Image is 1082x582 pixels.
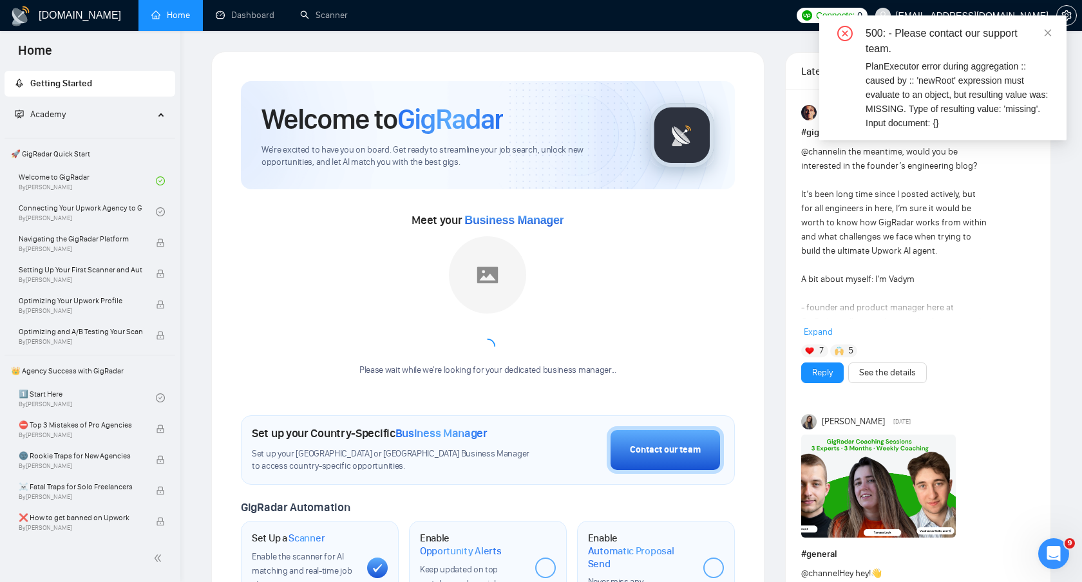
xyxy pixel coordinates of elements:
[156,300,165,309] span: lock
[19,198,156,226] a: Connecting Your Upwork Agency to GigRadarBy[PERSON_NAME]
[1057,10,1076,21] span: setting
[650,103,714,167] img: gigradar-logo.png
[420,532,525,557] h1: Enable
[848,344,853,357] span: 5
[241,500,350,514] span: GigRadar Automation
[801,105,817,120] img: Vadym
[5,71,175,97] li: Getting Started
[289,532,325,545] span: Scanner
[805,346,814,355] img: ❤️
[19,307,142,315] span: By [PERSON_NAME]
[19,493,142,501] span: By [PERSON_NAME]
[420,545,502,558] span: Opportunity Alerts
[156,517,165,526] span: lock
[607,426,724,474] button: Contact our team
[19,431,142,439] span: By [PERSON_NAME]
[19,245,142,253] span: By [PERSON_NAME]
[19,418,142,431] span: ⛔ Top 3 Mistakes of Pro Agencies
[479,337,497,355] span: loading
[1065,538,1075,549] span: 9
[1056,10,1077,21] a: setting
[866,26,1051,57] div: 500: - Please contact our support team.
[449,236,526,314] img: placeholder.png
[801,568,839,579] span: @channel
[878,11,887,20] span: user
[15,109,24,118] span: fund-projection-screen
[10,6,31,26] img: logo
[801,547,1035,561] h1: # general
[801,435,956,538] img: F09L7DB94NL-GigRadar%20Coaching%20Sessions%20_%20Experts.png
[859,366,916,380] a: See the details
[156,393,165,402] span: check-circle
[261,102,503,136] h1: Welcome to
[156,176,165,185] span: check-circle
[816,8,855,23] span: Connects:
[837,26,853,41] span: close-circle
[300,10,348,21] a: searchScanner
[15,79,24,88] span: rocket
[835,346,844,355] img: 🙌
[6,141,174,167] span: 🚀 GigRadar Quick Start
[156,486,165,495] span: lock
[19,524,142,532] span: By [PERSON_NAME]
[801,146,839,157] span: @channel
[630,443,701,457] div: Contact our team
[30,78,92,89] span: Getting Started
[156,238,165,247] span: lock
[412,213,564,227] span: Meet your
[848,362,927,383] button: See the details
[19,462,142,470] span: By [PERSON_NAME]
[6,358,174,384] span: 👑 Agency Success with GigRadar
[801,414,817,429] img: Mariia Heshka
[19,338,142,346] span: By [PERSON_NAME]
[352,364,624,377] div: Please wait while we're looking for your dedicated business manager...
[801,63,877,79] span: Latest Posts from the GigRadar Community
[893,416,911,427] span: [DATE]
[801,362,844,383] button: Reply
[1043,28,1052,37] span: close
[261,144,629,169] span: We're excited to have you on board. Get ready to streamline your job search, unlock new opportuni...
[19,325,142,338] span: Optimizing and A/B Testing Your Scanner for Better Results
[19,294,142,307] span: Optimizing Your Upwork Profile
[397,102,503,136] span: GigRadar
[156,424,165,433] span: lock
[804,326,833,337] span: Expand
[19,384,156,412] a: 1️⃣ Start HereBy[PERSON_NAME]
[19,232,142,245] span: Navigating the GigRadar Platform
[1038,538,1069,569] iframe: Intercom live chat
[156,269,165,278] span: lock
[19,167,156,195] a: Welcome to GigRadarBy[PERSON_NAME]
[1056,5,1077,26] button: setting
[216,10,274,21] a: dashboardDashboard
[252,532,325,545] h1: Set Up a
[156,455,165,464] span: lock
[30,109,66,120] span: Academy
[153,552,166,565] span: double-left
[822,415,885,429] span: [PERSON_NAME]
[19,263,142,276] span: Setting Up Your First Scanner and Auto-Bidder
[819,344,824,357] span: 7
[19,276,142,284] span: By [PERSON_NAME]
[588,532,693,570] h1: Enable
[19,449,142,462] span: 🌚 Rookie Traps for New Agencies
[15,109,66,120] span: Academy
[252,426,488,440] h1: Set up your Country-Specific
[156,331,165,340] span: lock
[19,511,142,524] span: ❌ How to get banned on Upwork
[464,214,564,227] span: Business Manager
[801,145,989,541] div: in the meantime, would you be interested in the founder’s engineering blog? It’s been long time s...
[19,480,142,493] span: ☠️ Fatal Traps for Solo Freelancers
[801,126,1035,140] h1: # gigradar-hub
[802,10,812,21] img: upwork-logo.png
[871,568,882,579] span: 👋
[812,366,833,380] a: Reply
[588,545,693,570] span: Automatic Proposal Send
[857,8,862,23] span: 0
[866,59,1051,130] div: PlanExecutor error during aggregation :: caused by :: 'newRoot' expression must evaluate to an ob...
[8,41,62,68] span: Home
[156,207,165,216] span: check-circle
[395,426,488,440] span: Business Manager
[252,448,535,473] span: Set up your [GEOGRAPHIC_DATA] or [GEOGRAPHIC_DATA] Business Manager to access country-specific op...
[151,10,190,21] a: homeHome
